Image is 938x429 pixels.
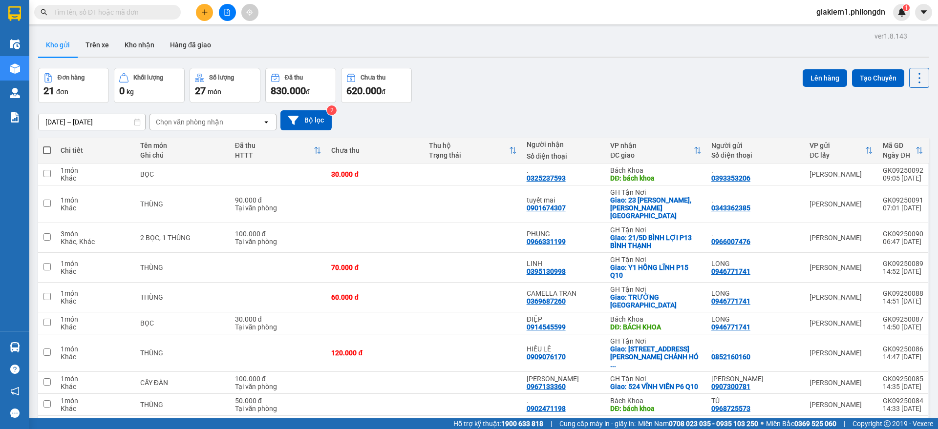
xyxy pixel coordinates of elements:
[711,297,750,305] div: 0946771741
[331,146,419,154] div: Chưa thu
[874,31,907,41] div: ver 1.8.143
[794,420,836,428] strong: 0369 525 060
[610,234,702,249] div: Giao: 21/5D BÌNH LỢI P13 BÌNH THẠNH
[61,166,130,174] div: 1 món
[883,289,923,297] div: GK09250088
[883,151,916,159] div: Ngày ĐH
[61,204,130,212] div: Khác
[140,319,225,327] div: BỌC
[610,196,702,220] div: Giao: 23 NGUYỄN HỮU THỌ, TÂN HƯNG Q7
[429,142,509,149] div: Thu hộ
[39,114,145,130] input: Select a date range.
[527,345,601,353] div: HIẾU LÊ
[527,141,601,148] div: Người nhận
[10,112,20,123] img: solution-icon
[766,418,836,429] span: Miền Bắc
[195,85,206,97] span: 27
[235,397,322,405] div: 50.000 đ
[610,286,702,293] div: GH Tận Nơi
[140,170,225,178] div: BỌC
[38,68,109,103] button: Đơn hàng21đơn
[810,170,873,178] div: [PERSON_NAME]
[140,142,225,149] div: Tên món
[810,142,865,149] div: VP gửi
[162,33,219,57] button: Hàng đã giao
[246,9,253,16] span: aim
[140,234,225,242] div: 2 BỌC, 1 THÙNG
[527,405,566,412] div: 0902471198
[10,409,20,418] span: message
[527,353,566,361] div: 0909076170
[235,196,322,204] div: 90.000 đ
[61,323,130,331] div: Khác
[610,337,702,345] div: GH Tận Nơi
[61,405,130,412] div: Khác
[883,383,923,390] div: 14:35 [DATE]
[58,74,85,81] div: Đơn hàng
[527,397,601,405] div: .
[711,267,750,275] div: 0946771741
[711,345,800,353] div: .
[8,6,21,21] img: logo-vxr
[527,152,601,160] div: Số điện thoại
[883,260,923,267] div: GK09250089
[241,4,258,21] button: aim
[429,151,509,159] div: Trạng thái
[610,256,702,264] div: GH Tận Nơi
[61,260,130,267] div: 1 món
[711,238,750,245] div: 0966007476
[219,4,236,21] button: file-add
[883,375,923,383] div: GK09250085
[331,170,419,178] div: 30.000 đ
[10,387,20,396] span: notification
[346,85,382,97] span: 620.000
[904,4,908,11] span: 1
[883,204,923,212] div: 07:01 [DATE]
[711,196,800,204] div: .
[331,349,419,357] div: 120.000 đ
[810,349,873,357] div: [PERSON_NAME]
[331,293,419,301] div: 60.000 đ
[810,293,873,301] div: [PERSON_NAME]
[285,74,303,81] div: Đã thu
[810,200,873,208] div: [PERSON_NAME]
[140,264,225,271] div: THÙNG
[669,420,758,428] strong: 0708 023 035 - 0935 103 250
[527,196,601,204] div: tuyết mai
[361,74,385,81] div: Chưa thu
[610,315,702,323] div: Bách Khoa
[711,323,750,331] div: 0946771741
[610,166,702,174] div: Bách Khoa
[61,174,130,182] div: Khác
[61,383,130,390] div: Khác
[235,405,322,412] div: Tại văn phòng
[327,105,337,115] sup: 2
[852,69,904,87] button: Tạo Chuyến
[711,289,800,297] div: LONG
[527,383,566,390] div: 0967133360
[140,379,225,387] div: CÂY ĐÀN
[156,117,223,127] div: Chọn văn phòng nhận
[453,418,543,429] span: Hỗ trợ kỹ thuật:
[331,264,419,271] div: 70.000 đ
[884,420,891,427] span: copyright
[10,88,20,98] img: warehouse-icon
[610,397,702,405] div: Bách Khoa
[61,230,130,238] div: 3 món
[10,342,20,352] img: warehouse-icon
[382,88,385,96] span: đ
[883,397,923,405] div: GK09250084
[610,264,702,279] div: Giao: Y1 HỒNG LĨNH P15 Q10
[610,293,702,309] div: Giao: TRƯỜNG TIỂU HỌC HỒNG HÀ XVNT
[140,349,225,357] div: THÙNG
[810,151,865,159] div: ĐC lấy
[610,188,702,196] div: GH Tận Nơi
[61,375,130,383] div: 1 món
[38,33,78,57] button: Kho gửi
[10,63,20,74] img: warehouse-icon
[844,418,845,429] span: |
[527,323,566,331] div: 0914545599
[883,166,923,174] div: GK09250092
[883,174,923,182] div: 09:05 [DATE]
[262,118,270,126] svg: open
